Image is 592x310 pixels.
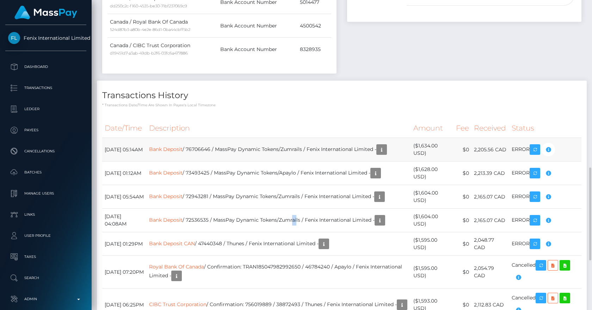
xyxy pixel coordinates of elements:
[102,89,581,102] h4: Transactions History
[471,162,509,185] td: 2,213.39 CAD
[5,58,86,76] a: Dashboard
[8,294,84,304] p: Admin
[509,209,581,232] td: ERROR
[8,125,84,135] p: Payees
[471,119,509,138] th: Received
[8,146,84,157] p: Cancellations
[110,4,187,8] small: dd250c2c-f160-4535-be30-71bf237069c9
[8,209,84,220] p: Links
[5,206,86,223] a: Links
[454,119,471,138] th: Fee
[5,185,86,202] a: Manage Users
[411,119,454,138] th: Amount
[8,32,20,44] img: Fenix International Limited
[102,209,147,232] td: [DATE] 04:08AM
[5,35,86,41] span: Fenix International Limited
[8,167,84,178] p: Batches
[411,162,454,185] td: ($1,628.00 USD)
[107,38,218,61] td: Canada / CIBC Trust Corporation
[147,256,411,289] td: / Confirmation: TRAN185047982992650 / 46784240 / Apaylo / Fenix International Limited -
[454,185,471,209] td: $0
[102,185,147,209] td: [DATE] 05:54AM
[8,104,84,114] p: Ledger
[147,232,411,256] td: / 47440348 / Thunes / Fenix International Limited -
[102,256,147,289] td: [DATE] 07:20PM
[5,269,86,287] a: Search
[8,62,84,72] p: Dashboard
[471,185,509,209] td: 2,165.07 CAD
[5,248,86,266] a: Taxes
[147,162,411,185] td: / 73493425 / MassPay Dynamic Tokens/Apaylo / Fenix International Limited -
[102,162,147,185] td: [DATE] 01:12AM
[471,232,509,256] td: 2,048.77 CAD
[102,119,147,138] th: Date/Time
[149,264,204,270] a: Royal Bank Of Canada
[8,252,84,262] p: Taxes
[471,256,509,289] td: 2,054.79 CAD
[8,83,84,93] p: Transactions
[149,170,183,176] a: Bank Deposit
[471,138,509,162] td: 2,205.56 CAD
[454,209,471,232] td: $0
[509,162,581,185] td: ERROR
[149,240,195,247] a: Bank Deposit CAN
[411,185,454,209] td: ($1,604.00 USD)
[297,14,331,38] td: 4500542
[5,143,86,160] a: Cancellations
[218,38,297,61] td: Bank Account Number
[411,209,454,232] td: ($1,604.00 USD)
[411,232,454,256] td: ($1,595.00 USD)
[8,188,84,199] p: Manage Users
[5,164,86,181] a: Batches
[454,162,471,185] td: $0
[107,14,218,38] td: Canada / Royal Bank Of Canada
[102,102,581,108] p: * Transactions date/time are shown in payee's local timezone
[5,100,86,118] a: Ledger
[5,227,86,245] a: User Profile
[147,138,411,162] td: / 76706646 / MassPay Dynamic Tokens/Zumrails / Fenix International Limited -
[149,301,206,308] a: CIBC Trust Corporation
[509,232,581,256] td: ERROR
[147,185,411,209] td: / 72943281 / MassPay Dynamic Tokens/Zumrails / Fenix International Limited -
[147,209,411,232] td: / 72536535 / MassPay Dynamic Tokens/Zumrails / Fenix International Limited -
[102,138,147,162] td: [DATE] 05:14AM
[5,121,86,139] a: Payees
[454,256,471,289] td: $0
[8,273,84,283] p: Search
[471,209,509,232] td: 2,165.07 CAD
[509,119,581,138] th: Status
[218,14,297,38] td: Bank Account Number
[110,27,190,32] small: 524d87b3-a80b-4e2e-86d1-0ba44cbff5b2
[454,232,471,256] td: $0
[5,79,86,97] a: Transactions
[411,138,454,162] td: ($1,634.00 USD)
[102,232,147,256] td: [DATE] 01:29PM
[454,138,471,162] td: $0
[14,6,77,19] img: MassPay Logo
[149,146,183,152] a: Bank Deposit
[509,185,581,209] td: ERROR
[110,51,188,56] small: d19451d7-a3ab-49db-b2f6-03fc6a477886
[5,290,86,308] a: Admin
[149,217,183,223] a: Bank Deposit
[8,230,84,241] p: User Profile
[509,138,581,162] td: ERROR
[147,119,411,138] th: Description
[509,256,581,289] td: Cancelled
[149,193,183,200] a: Bank Deposit
[297,38,331,61] td: 8328935
[411,256,454,289] td: ($1,595.00 USD)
